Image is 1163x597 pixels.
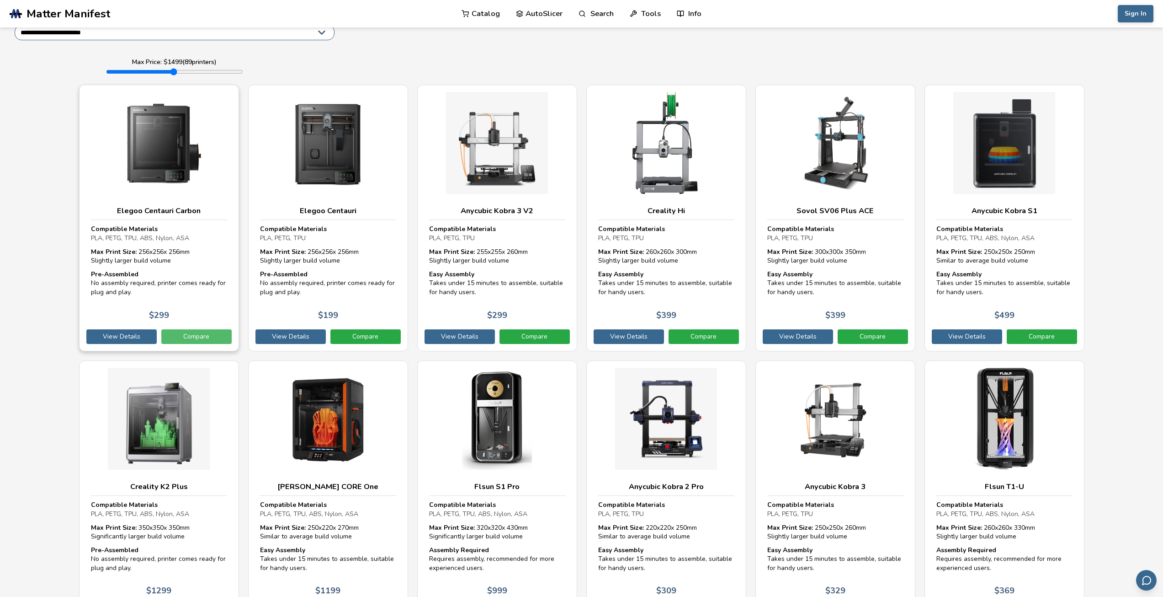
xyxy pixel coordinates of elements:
[429,247,565,265] div: 255 x 255 x 260 mm Slightly larger build volume
[91,234,189,242] span: PLA, PETG, TPU, ABS, Nylon, ASA
[1007,329,1077,344] a: Compare
[936,270,982,279] strong: Easy Assembly
[260,247,396,265] div: 256 x 256 x 256 mm Slightly larger build volume
[429,270,474,279] strong: Easy Assembly
[260,270,308,279] strong: Pre-Assembled
[429,546,489,554] strong: Assembly Required
[767,523,813,532] strong: Max Print Size:
[598,482,734,491] h3: Anycubic Kobra 2 Pro
[936,247,1073,265] div: 250 x 250 x 250 mm Similar to average build volume
[767,523,903,541] div: 250 x 250 x 260 mm Slightly larger build volume
[149,311,169,320] p: $ 299
[429,523,565,541] div: 320 x 320 x 430 mm Significantly larger build volume
[767,206,903,215] h3: Sovol SV06 Plus ACE
[936,270,1073,297] div: Takes under 15 minutes to assemble, suitable for handy users.
[825,586,845,596] p: $ 329
[767,500,834,509] strong: Compatible Materials
[586,85,746,351] a: Creality HiCompatible MaterialsPLA, PETG, TPUMax Print Size: 260x260x 300mmSlightly larger build ...
[598,523,734,541] div: 220 x 220 x 250 mm Similar to average build volume
[91,510,189,518] span: PLA, PETG, TPU, ABS, Nylon, ASA
[825,311,845,320] p: $ 399
[936,546,1073,573] div: Requires assembly, recommended for more experienced users.
[767,546,813,554] strong: Easy Assembly
[598,523,644,532] strong: Max Print Size:
[91,270,227,297] div: No assembly required, printer comes ready for plug and play.
[429,500,496,509] strong: Compatible Materials
[1118,5,1153,22] button: Sign In
[429,482,565,491] h3: Flsun S1 Pro
[767,247,903,265] div: 300 x 300 x 350 mm Slightly larger build volume
[767,482,903,491] h3: Anycubic Kobra 3
[499,329,570,344] a: Compare
[598,546,643,554] strong: Easy Assembly
[994,586,1014,596] p: $ 369
[767,270,903,297] div: Takes under 15 minutes to assemble, suitable for handy users.
[260,270,396,297] div: No assembly required, printer comes ready for plug and play.
[91,247,227,265] div: 256 x 256 x 256 mm Slightly larger build volume
[598,270,734,297] div: Takes under 15 minutes to assemble, suitable for handy users.
[936,546,996,554] strong: Assembly Required
[91,546,138,554] strong: Pre-Assembled
[91,482,227,491] h3: Creality K2 Plus
[767,234,813,242] span: PLA, PETG, TPU
[260,546,305,554] strong: Easy Assembly
[936,500,1003,509] strong: Compatible Materials
[763,329,833,344] a: View Details
[429,546,565,573] div: Requires assembly, recommended for more experienced users.
[598,500,665,509] strong: Compatible Materials
[315,586,340,596] p: $ 1199
[994,311,1014,320] p: $ 499
[767,225,834,233] strong: Compatible Materials
[936,234,1035,242] span: PLA, PETG, TPU, ABS, Nylon, ASA
[936,247,982,256] strong: Max Print Size:
[1136,570,1157,591] button: Send feedback via email
[936,225,1003,233] strong: Compatible Materials
[936,523,982,532] strong: Max Print Size:
[598,225,665,233] strong: Compatible Materials
[598,247,734,265] div: 260 x 260 x 300 mm Slightly larger build volume
[260,247,306,256] strong: Max Print Size:
[598,546,734,573] div: Takes under 15 minutes to assemble, suitable for handy users.
[260,510,358,518] span: PLA, PETG, TPU, ABS, Nylon, ASA
[429,270,565,297] div: Takes under 15 minutes to assemble, suitable for handy users.
[318,311,338,320] p: $ 199
[656,586,676,596] p: $ 309
[598,247,644,256] strong: Max Print Size:
[255,329,326,344] a: View Details
[429,510,527,518] span: PLA, PETG, TPU, ABS, Nylon, ASA
[260,225,327,233] strong: Compatible Materials
[248,85,408,351] a: Elegoo CentauriCompatible MaterialsPLA, PETG, TPUMax Print Size: 256x256x 256mmSlightly larger bu...
[936,206,1073,215] h3: Anycubic Kobra S1
[91,523,137,532] strong: Max Print Size:
[260,546,396,573] div: Takes under 15 minutes to assemble, suitable for handy users.
[767,510,813,518] span: PLA, PETG, TPU
[429,225,496,233] strong: Compatible Materials
[260,500,327,509] strong: Compatible Materials
[91,546,227,573] div: No assembly required, printer comes ready for plug and play.
[429,523,475,532] strong: Max Print Size:
[656,311,676,320] p: $ 399
[767,546,903,573] div: Takes under 15 minutes to assemble, suitable for handy users.
[91,225,158,233] strong: Compatible Materials
[598,270,643,279] strong: Easy Assembly
[429,247,475,256] strong: Max Print Size:
[91,500,158,509] strong: Compatible Materials
[598,234,644,242] span: PLA, PETG, TPU
[91,523,227,541] div: 350 x 350 x 350 mm Significantly larger build volume
[429,234,475,242] span: PLA, PETG, TPU
[487,311,507,320] p: $ 299
[79,85,239,351] a: Elegoo Centauri CarbonCompatible MaterialsPLA, PETG, TPU, ABS, Nylon, ASAMax Print Size: 256x256x...
[260,523,396,541] div: 250 x 220 x 270 mm Similar to average build volume
[932,329,1002,344] a: View Details
[86,329,157,344] a: View Details
[91,206,227,215] h3: Elegoo Centauri Carbon
[146,586,171,596] p: $ 1299
[429,206,565,215] h3: Anycubic Kobra 3 V2
[260,206,396,215] h3: Elegoo Centauri
[260,234,306,242] span: PLA, PETG, TPU
[936,523,1073,541] div: 260 x 260 x 330 mm Slightly larger build volume
[132,59,217,66] label: Max Price: $ 1499 ( 89 printers)
[767,247,813,256] strong: Max Print Size:
[487,586,507,596] p: $ 999
[260,482,396,491] h3: [PERSON_NAME] CORE One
